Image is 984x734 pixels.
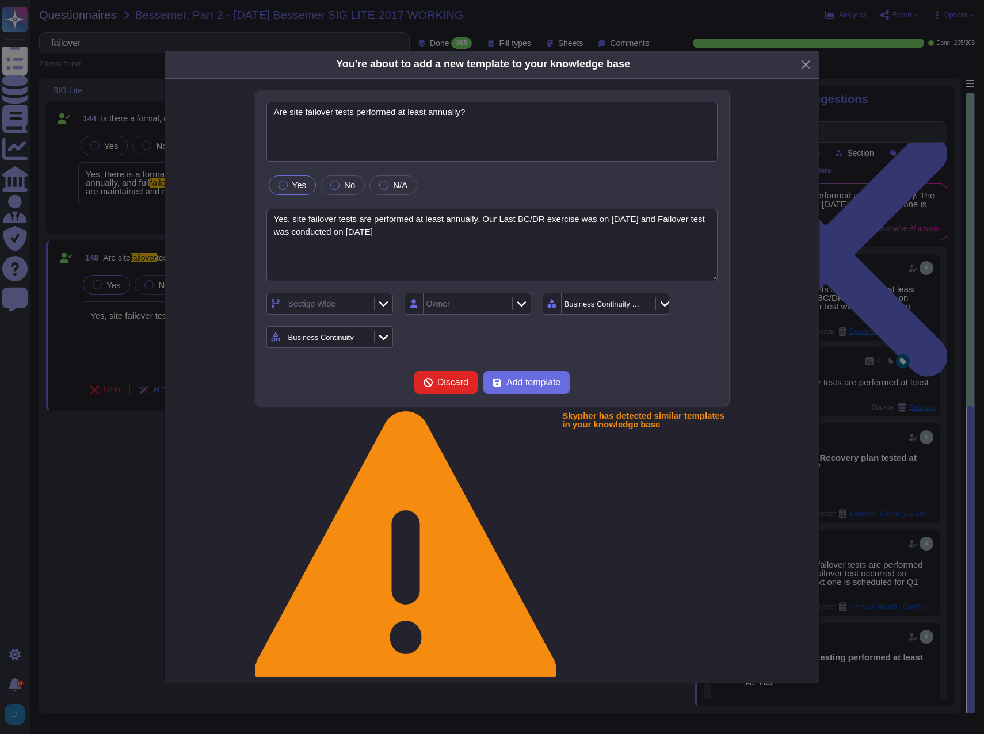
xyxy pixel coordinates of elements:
[797,56,815,74] button: Close
[292,180,306,190] span: Yes
[506,378,560,387] span: Add template
[288,334,354,341] div: Business Continuity
[483,371,570,394] button: Add template
[437,378,468,387] span: Discard
[344,180,355,190] span: No
[336,58,630,70] b: You're about to add a new template to your knowledge base
[266,209,718,282] textarea: Yes, site failover tests are performed at least annually. Our Last BC/DR exercise was on [DATE] a...
[562,411,729,704] p: Skypher has detected similar templates in your knowledge base
[426,300,450,308] div: Owner
[266,102,718,162] textarea: Are site failover tests performed at least annually?
[565,300,642,308] div: Business Continuity & DR
[288,300,335,308] div: Sectigo Wide
[414,371,478,394] button: Discard
[393,180,407,190] span: N/A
